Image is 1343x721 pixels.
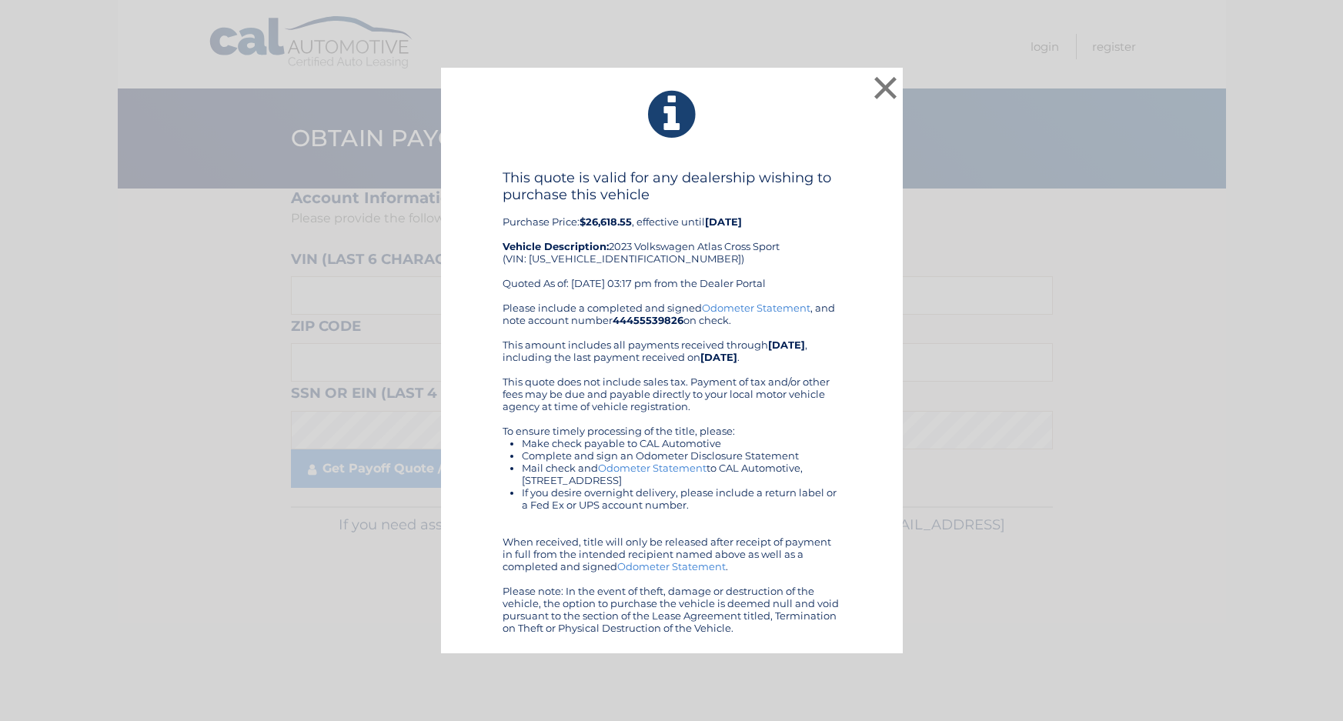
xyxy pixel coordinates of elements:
[503,302,841,634] div: Please include a completed and signed , and note account number on check. This amount includes al...
[870,72,901,103] button: ×
[580,215,632,228] b: $26,618.55
[700,351,737,363] b: [DATE]
[702,302,810,314] a: Odometer Statement
[705,215,742,228] b: [DATE]
[522,437,841,449] li: Make check payable to CAL Automotive
[613,314,683,326] b: 44455539826
[522,449,841,462] li: Complete and sign an Odometer Disclosure Statement
[503,240,609,252] strong: Vehicle Description:
[768,339,805,351] b: [DATE]
[503,169,841,203] h4: This quote is valid for any dealership wishing to purchase this vehicle
[598,462,707,474] a: Odometer Statement
[522,462,841,486] li: Mail check and to CAL Automotive, [STREET_ADDRESS]
[522,486,841,511] li: If you desire overnight delivery, please include a return label or a Fed Ex or UPS account number.
[503,169,841,302] div: Purchase Price: , effective until 2023 Volkswagen Atlas Cross Sport (VIN: [US_VEHICLE_IDENTIFICAT...
[617,560,726,572] a: Odometer Statement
